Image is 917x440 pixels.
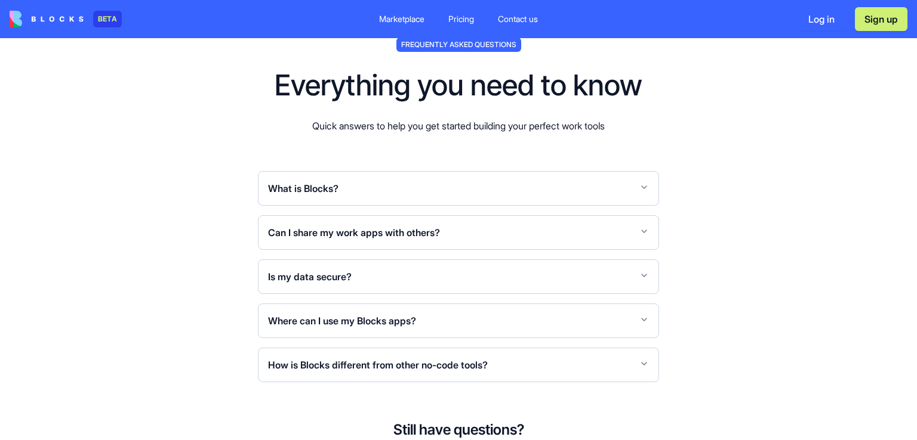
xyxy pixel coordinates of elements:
button: Log in [798,7,845,31]
a: Marketplace [370,8,434,30]
span: Where can I use my Blocks apps? [268,314,416,328]
img: logo [10,11,84,27]
p: Quick answers to help you get started building your perfect work tools [312,119,605,133]
button: Is my data secure? [268,260,649,293]
span: Can I share my work apps with others? [268,225,440,240]
a: Pricing [439,8,484,30]
div: Pricing [448,13,474,25]
button: Sign up [855,7,907,31]
h3: Still have questions? [393,420,524,439]
div: BETA [93,11,122,27]
a: Contact us [488,8,547,30]
h1: Everything you need to know [275,71,642,100]
button: Can I share my work apps with others? [268,216,649,249]
button: What is Blocks? [268,172,649,205]
span: How is Blocks different from other no-code tools? [268,358,488,372]
button: Where can I use my Blocks apps? [268,304,649,337]
button: How is Blocks different from other no-code tools? [268,348,649,382]
div: Contact us [498,13,538,25]
span: FREQUENTLY ASKED QUESTIONS [396,38,521,52]
div: Marketplace [379,13,424,25]
a: BETA [10,11,122,27]
span: What is Blocks? [268,181,339,196]
span: Is my data secure? [268,269,352,284]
